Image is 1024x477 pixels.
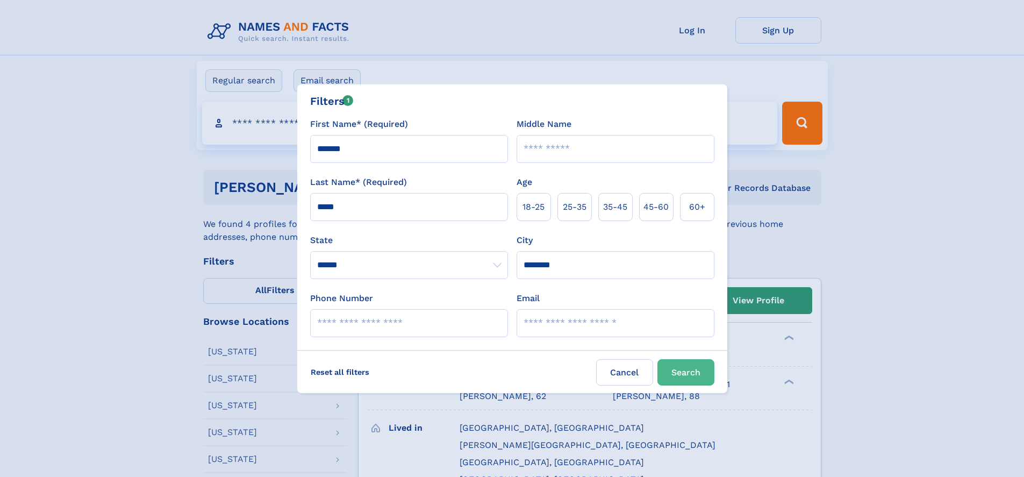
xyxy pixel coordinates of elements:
label: Reset all filters [304,359,376,385]
span: 45‑60 [643,201,669,213]
span: 35‑45 [603,201,627,213]
label: First Name* (Required) [310,118,408,131]
label: Email [517,292,540,305]
label: Phone Number [310,292,373,305]
button: Search [657,359,714,386]
label: Middle Name [517,118,571,131]
span: 18‑25 [522,201,545,213]
span: 25‑35 [563,201,586,213]
label: Last Name* (Required) [310,176,407,189]
span: 60+ [689,201,705,213]
div: Filters [310,93,354,109]
label: City [517,234,533,247]
label: State [310,234,508,247]
label: Cancel [596,359,653,386]
label: Age [517,176,532,189]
